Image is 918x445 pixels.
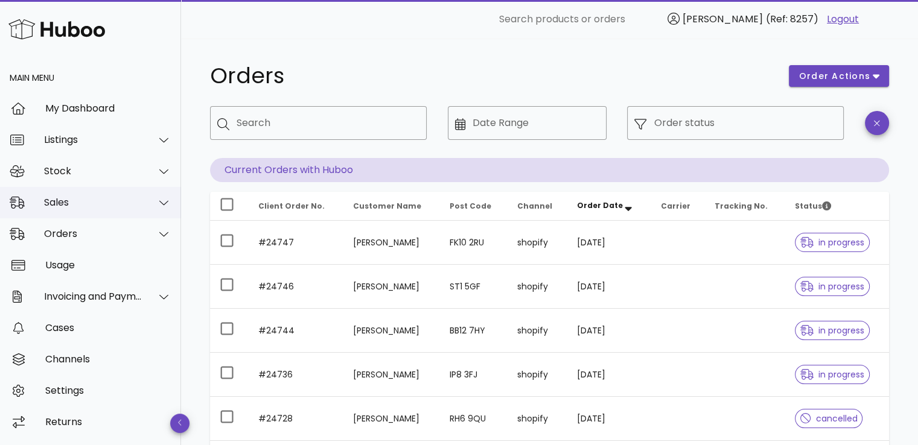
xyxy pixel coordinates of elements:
th: Carrier [651,192,705,221]
span: in progress [800,326,864,335]
td: [DATE] [567,353,651,397]
p: Current Orders with Huboo [210,158,889,182]
td: RH6 9QU [440,397,508,441]
span: Client Order No. [258,201,325,211]
div: Returns [45,416,171,428]
span: Carrier [661,201,690,211]
th: Customer Name [343,192,440,221]
th: Order Date: Sorted descending. Activate to remove sorting. [567,192,651,221]
td: #24728 [249,397,343,441]
div: Usage [45,259,171,271]
td: [PERSON_NAME] [343,353,440,397]
td: ST1 5GF [440,265,508,309]
td: shopify [507,353,567,397]
span: Post Code [450,201,491,211]
span: in progress [800,282,864,291]
td: [PERSON_NAME] [343,309,440,353]
th: Post Code [440,192,508,221]
button: order actions [789,65,889,87]
div: Settings [45,385,171,396]
span: Status [795,201,831,211]
div: Orders [44,228,142,239]
td: shopify [507,397,567,441]
th: Status [785,192,889,221]
span: Order Date [577,200,623,210]
td: #24746 [249,265,343,309]
img: Huboo Logo [8,16,105,42]
td: #24736 [249,353,343,397]
td: #24747 [249,221,343,265]
div: My Dashboard [45,103,171,114]
td: [PERSON_NAME] [343,265,440,309]
span: in progress [800,370,864,379]
td: [PERSON_NAME] [343,221,440,265]
div: Listings [44,134,142,145]
td: BB12 7HY [440,309,508,353]
td: shopify [507,221,567,265]
span: [PERSON_NAME] [683,12,763,26]
div: Stock [44,165,142,177]
th: Tracking No. [705,192,785,221]
div: Cases [45,322,171,333]
div: Channels [45,353,171,365]
span: cancelled [800,414,858,423]
td: FK10 2RU [440,221,508,265]
td: IP8 3FJ [440,353,508,397]
td: [DATE] [567,397,651,441]
div: Invoicing and Payments [44,291,142,302]
span: Tracking No. [715,201,768,211]
th: Client Order No. [249,192,343,221]
td: shopify [507,265,567,309]
span: in progress [800,238,864,247]
td: [DATE] [567,265,651,309]
span: (Ref: 8257) [766,12,818,26]
a: Logout [827,12,859,27]
span: Customer Name [353,201,421,211]
td: #24744 [249,309,343,353]
span: Channel [517,201,552,211]
td: [DATE] [567,309,651,353]
div: Sales [44,197,142,208]
td: [PERSON_NAME] [343,397,440,441]
td: [DATE] [567,221,651,265]
th: Channel [507,192,567,221]
td: shopify [507,309,567,353]
span: order actions [798,70,871,83]
h1: Orders [210,65,774,87]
